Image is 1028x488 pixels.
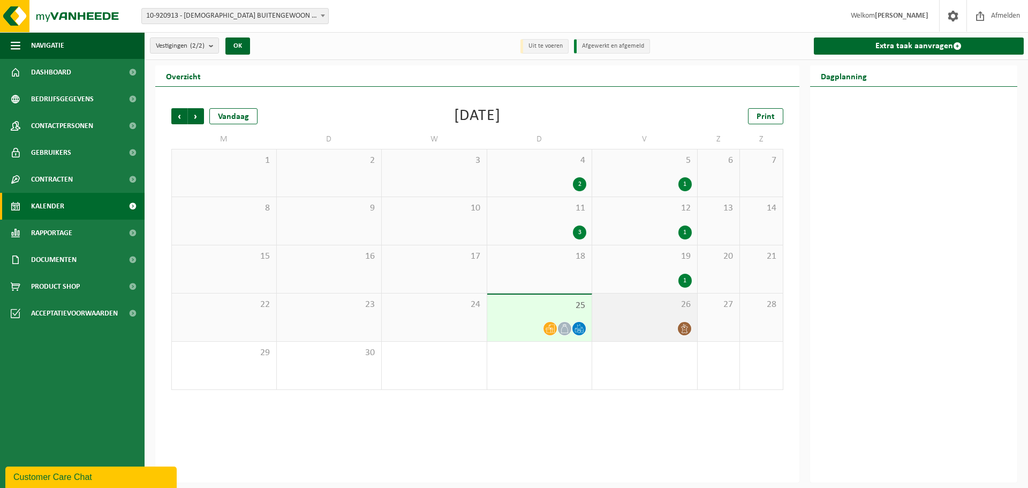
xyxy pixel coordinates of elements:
[493,251,587,262] span: 18
[190,42,205,49] count: (2/2)
[703,299,735,311] span: 27
[814,37,1024,55] a: Extra taak aanvragen
[875,12,928,20] strong: [PERSON_NAME]
[703,155,735,167] span: 6
[282,299,376,311] span: 23
[177,251,271,262] span: 15
[698,130,740,149] td: Z
[740,130,783,149] td: Z
[493,202,587,214] span: 11
[31,112,93,139] span: Contactpersonen
[155,65,211,86] h2: Overzicht
[156,38,205,54] span: Vestigingen
[493,300,587,312] span: 25
[31,220,72,246] span: Rapportage
[142,9,328,24] span: 10-920913 - KATHOLIEK BUITENGEWOON ONDERWIJS OOSTENDE-GISTEL - MIDDELKERKE
[282,347,376,359] span: 30
[387,155,481,167] span: 3
[177,155,271,167] span: 1
[703,251,735,262] span: 20
[31,246,77,273] span: Documenten
[678,274,692,288] div: 1
[31,59,71,86] span: Dashboard
[745,202,777,214] span: 14
[454,108,501,124] div: [DATE]
[745,251,777,262] span: 21
[598,251,692,262] span: 19
[31,300,118,327] span: Acceptatievoorwaarden
[487,130,593,149] td: D
[225,37,250,55] button: OK
[282,251,376,262] span: 16
[31,193,64,220] span: Kalender
[177,299,271,311] span: 22
[574,39,650,54] li: Afgewerkt en afgemeld
[745,299,777,311] span: 28
[748,108,783,124] a: Print
[573,226,586,239] div: 3
[598,155,692,167] span: 5
[171,130,277,149] td: M
[277,130,382,149] td: D
[703,202,735,214] span: 13
[598,202,692,214] span: 12
[209,108,258,124] div: Vandaag
[188,108,204,124] span: Volgende
[382,130,487,149] td: W
[757,112,775,121] span: Print
[141,8,329,24] span: 10-920913 - KATHOLIEK BUITENGEWOON ONDERWIJS OOSTENDE-GISTEL - MIDDELKERKE
[592,130,698,149] td: V
[177,347,271,359] span: 29
[31,139,71,166] span: Gebruikers
[387,202,481,214] span: 10
[598,299,692,311] span: 26
[810,65,878,86] h2: Dagplanning
[387,299,481,311] span: 24
[282,155,376,167] span: 2
[282,202,376,214] span: 9
[171,108,187,124] span: Vorige
[31,86,94,112] span: Bedrijfsgegevens
[387,251,481,262] span: 17
[678,177,692,191] div: 1
[31,166,73,193] span: Contracten
[31,273,80,300] span: Product Shop
[31,32,64,59] span: Navigatie
[177,202,271,214] span: 8
[520,39,569,54] li: Uit te voeren
[573,177,586,191] div: 2
[5,464,179,488] iframe: chat widget
[745,155,777,167] span: 7
[493,155,587,167] span: 4
[150,37,219,54] button: Vestigingen(2/2)
[678,226,692,239] div: 1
